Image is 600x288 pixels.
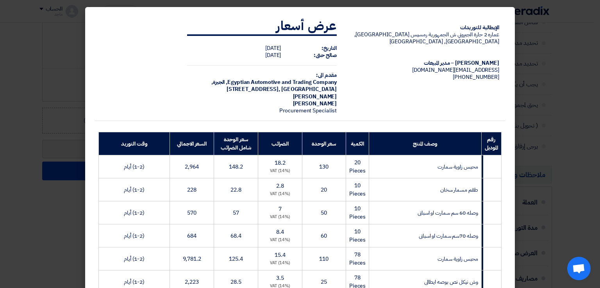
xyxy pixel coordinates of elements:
span: 20 [321,186,327,194]
th: الكمية [346,132,369,155]
span: وصله 60 سم سمارت او اسبانى [418,209,478,217]
span: 228 [187,186,196,194]
span: الجيزة, [GEOGRAPHIC_DATA] ,[STREET_ADDRESS][PERSON_NAME] [211,78,337,100]
span: 10 Pieces [349,181,366,198]
span: 148.2 [229,163,243,171]
span: 60 [321,232,327,240]
span: (1-2) أيام [124,163,145,171]
span: 10 Pieces [349,204,366,221]
th: رقم الموديل [481,132,501,155]
div: (14%) VAT [261,260,299,267]
span: 7 [279,205,282,213]
span: 15.4 [275,251,286,259]
span: محبس زاوية سمارت [437,163,478,171]
span: وش نيكل نص بوصه ايطالى [424,278,478,286]
span: 25 [321,278,327,286]
span: [EMAIL_ADDRESS][DOMAIN_NAME] [412,66,499,74]
strong: التاريخ: [321,44,337,52]
span: 10 Pieces [349,228,366,244]
strong: عرض أسعار [276,16,337,35]
span: 125.4 [229,255,243,263]
span: Procurement Specialist [279,107,337,115]
th: وصف المنتج [369,132,481,155]
div: Open chat [567,257,591,280]
span: 20 Pieces [349,158,366,175]
span: 2.8 [276,182,284,190]
span: طقم مسمار سخان [440,186,478,194]
th: وقت التوريد [99,132,170,155]
span: 78 Pieces [349,251,366,267]
span: 2,223 [185,278,199,286]
span: 3.5 [276,274,284,282]
span: محبس زاوية سمارت [437,255,478,263]
span: [DATE] [265,44,281,52]
span: 68.4 [230,232,241,240]
span: [DATE] [265,51,281,59]
span: Egyptian Automotive and Trading Company, [226,78,337,86]
div: (14%) VAT [261,168,299,174]
div: (14%) VAT [261,237,299,244]
span: (1-2) أيام [124,209,145,217]
span: (1-2) أيام [124,232,145,240]
strong: صالح حتى: [314,51,337,59]
div: الإيطالية للتوريدات [349,24,499,31]
span: 9,781.2 [183,255,201,263]
span: عماره 2 حارة الجبروني ش الجمهورية رمسيس [GEOGRAPHIC_DATA], [GEOGRAPHIC_DATA], [GEOGRAPHIC_DATA] [354,30,499,46]
th: الضرائب [258,132,302,155]
div: (14%) VAT [261,191,299,197]
span: 50 [321,209,327,217]
span: 22.8 [230,186,241,194]
span: [PHONE_NUMBER] [453,73,499,81]
span: 570 [187,209,196,217]
th: سعر الوحدة [302,132,346,155]
th: سعر الوحدة شامل الضرائب [214,132,258,155]
span: (1-2) أيام [124,278,145,286]
span: (1-2) أيام [124,255,145,263]
span: [PERSON_NAME] [293,100,337,108]
span: 8.4 [276,228,284,236]
span: (1-2) أيام [124,186,145,194]
th: السعر الاجمالي [170,132,214,155]
div: [PERSON_NAME] – مدير المبيعات [349,60,499,67]
span: 18.2 [275,159,286,167]
span: 110 [319,255,329,263]
span: وصله 70سم سمارت او اسبانى [419,232,478,240]
span: 28.5 [230,278,241,286]
strong: مقدم الى: [316,71,337,79]
span: 2,964 [185,163,199,171]
div: (14%) VAT [261,214,299,220]
span: 130 [319,163,329,171]
span: 57 [233,209,239,217]
span: 684 [187,232,196,240]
